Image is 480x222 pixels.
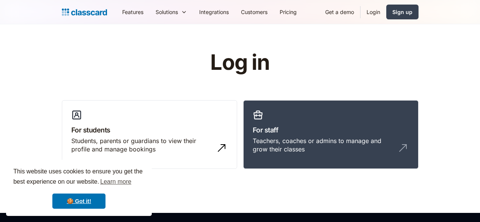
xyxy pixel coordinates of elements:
[13,167,145,187] span: This website uses cookies to ensure you get the best experience on our website.
[156,8,178,16] div: Solutions
[116,3,150,20] a: Features
[193,3,235,20] a: Integrations
[243,100,419,169] a: For staffTeachers, coaches or admins to manage and grow their classes
[274,3,303,20] a: Pricing
[150,3,193,20] div: Solutions
[6,160,152,216] div: cookieconsent
[360,3,386,20] a: Login
[235,3,274,20] a: Customers
[62,7,107,17] a: home
[120,51,360,74] h1: Log in
[392,8,412,16] div: Sign up
[253,125,409,135] h3: For staff
[386,5,419,19] a: Sign up
[62,100,237,169] a: For studentsStudents, parents or guardians to view their profile and manage bookings
[52,194,105,209] a: dismiss cookie message
[71,137,212,154] div: Students, parents or guardians to view their profile and manage bookings
[319,3,360,20] a: Get a demo
[253,137,394,154] div: Teachers, coaches or admins to manage and grow their classes
[71,125,228,135] h3: For students
[99,176,132,187] a: learn more about cookies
